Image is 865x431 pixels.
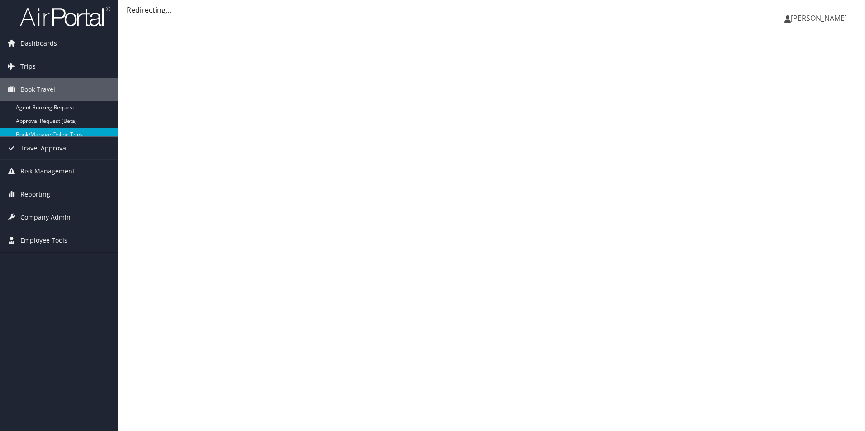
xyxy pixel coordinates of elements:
span: Risk Management [20,160,75,183]
div: Redirecting... [127,5,856,15]
span: Dashboards [20,32,57,55]
span: Book Travel [20,78,55,101]
span: Trips [20,55,36,78]
span: Travel Approval [20,137,68,159]
span: Employee Tools [20,229,67,252]
span: Reporting [20,183,50,206]
img: airportal-logo.png [20,6,110,27]
span: [PERSON_NAME] [791,13,847,23]
span: Company Admin [20,206,71,229]
a: [PERSON_NAME] [784,5,856,32]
